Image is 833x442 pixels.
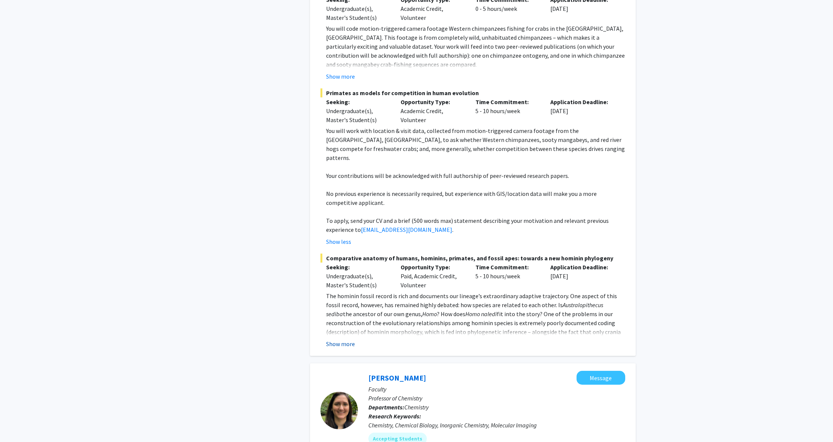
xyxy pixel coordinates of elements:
[401,263,464,272] p: Opportunity Type:
[550,263,614,272] p: Application Deadline:
[470,97,545,124] div: 5 - 10 hours/week
[326,301,603,318] em: Australopithecus sediba
[422,310,437,318] em: Homo
[326,24,625,69] p: You will code motion-triggered camera footage Western chimpanzees fishing for crabs in the [GEOGR...
[326,216,625,234] p: To apply, send your CV and a brief (500 words max) statement describing your motivation and relev...
[326,237,351,246] button: Show less
[320,254,625,263] span: Comparative anatomy of humans, hominins, primates, and fossil apes: towards a new hominin phylogeny
[545,263,620,290] div: [DATE]
[545,97,620,124] div: [DATE]
[361,226,452,233] a: [EMAIL_ADDRESS][DOMAIN_NAME]
[368,421,625,430] div: Chemistry, Chemical Biology, Inorganic Chemistry, Molecular Imaging
[395,97,470,124] div: Academic Credit, Volunteer
[465,310,497,318] em: Homo naledi
[326,339,355,348] button: Show more
[475,97,539,106] p: Time Commitment:
[401,97,464,106] p: Opportunity Type:
[326,171,625,180] p: Your contributions will be acknowledged with full authorship of peer-reviewed research papers.
[404,403,429,411] span: Chemistry
[395,263,470,290] div: Paid, Academic Credit, Volunteer
[326,4,390,22] div: Undergraduate(s), Master's Student(s)
[320,88,625,97] span: Primates as models for competition in human evolution
[326,272,390,290] div: Undergraduate(s), Master's Student(s)
[368,373,426,382] a: [PERSON_NAME]
[6,408,32,436] iframe: Chat
[368,394,625,403] p: Professor of Chemistry
[326,263,390,272] p: Seeking:
[326,106,390,124] div: Undergraduate(s), Master's Student(s)
[326,126,625,162] p: You will work with location & visit data, collected from motion-triggered camera footage from the...
[550,97,614,106] p: Application Deadline:
[326,291,625,345] p: The hominin fossil record is rich and documents our lineage’s extraordinary adaptive trajectory. ...
[326,97,390,106] p: Seeking:
[368,412,421,420] b: Research Keywords:
[368,385,625,394] p: Faculty
[470,263,545,290] div: 5 - 10 hours/week
[368,403,404,411] b: Departments:
[475,263,539,272] p: Time Commitment:
[326,72,355,81] button: Show more
[577,371,625,385] button: Message Daniela Buccella
[326,189,625,207] p: No previous experience is necessarily required, but experience with GIS/location data will make y...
